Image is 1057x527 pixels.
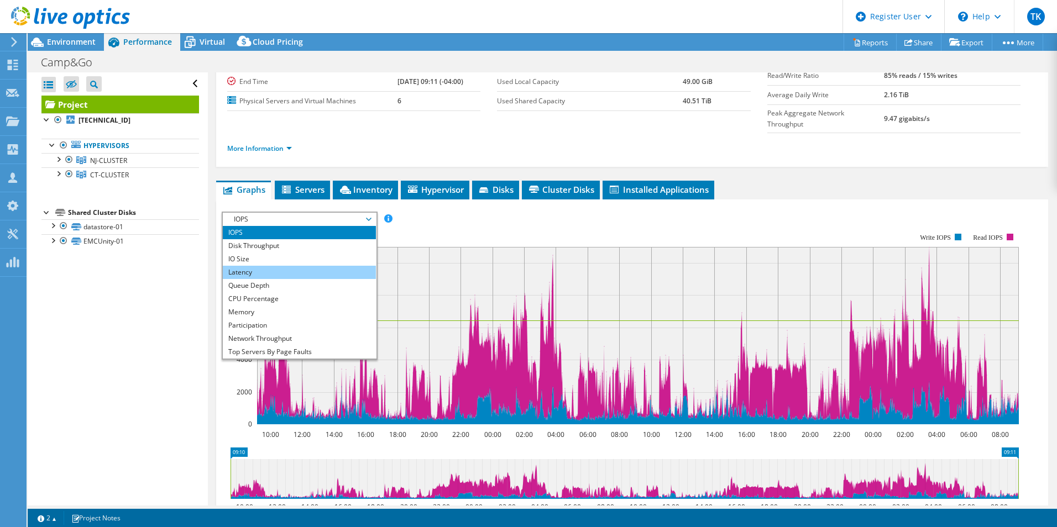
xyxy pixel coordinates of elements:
[497,96,683,107] label: Used Shared Capacity
[41,234,199,249] a: EMCUnity-01
[515,430,532,439] text: 02:00
[547,430,564,439] text: 04:00
[826,502,843,512] text: 22:00
[563,502,580,512] text: 06:00
[859,502,876,512] text: 00:00
[406,184,464,195] span: Hypervisor
[683,96,711,106] b: 40.51 TiB
[301,502,318,512] text: 14:00
[478,184,514,195] span: Disks
[695,502,712,512] text: 14:00
[737,430,755,439] text: 16:00
[531,502,548,512] text: 04:00
[79,115,130,125] b: [TECHNICAL_ID]
[280,184,325,195] span: Servers
[223,305,376,319] li: Memory
[767,108,884,130] label: Peak Aggregate Network Throughput
[338,184,393,195] span: Inventory
[228,213,370,226] span: IOPS
[223,279,376,292] li: Queue Depth
[223,252,376,266] li: IO Size
[41,139,199,153] a: Hypervisors
[227,144,292,153] a: More Information
[884,71,957,80] b: 85% reads / 15% writes
[608,184,709,195] span: Installed Applications
[957,502,975,512] text: 06:00
[227,76,397,87] label: End Time
[236,502,253,512] text: 10:00
[36,56,109,68] h1: Camp&Go
[64,511,128,525] a: Project Notes
[397,77,463,86] b: [DATE] 09:11 (-04:00)
[793,502,810,512] text: 20:00
[760,502,777,512] text: 18:00
[642,430,660,439] text: 10:00
[892,502,909,512] text: 02:00
[928,430,945,439] text: 04:00
[990,502,1007,512] text: 08:00
[223,332,376,345] li: Network Throughput
[596,502,614,512] text: 08:00
[833,430,850,439] text: 22:00
[253,36,303,47] span: Cloud Pricing
[991,430,1008,439] text: 08:00
[767,89,884,101] label: Average Daily Write
[41,219,199,234] a: datastore-01
[579,430,596,439] text: 06:00
[389,430,406,439] text: 18:00
[844,34,897,51] a: Reports
[884,114,930,123] b: 9.47 gigabits/s
[629,502,646,512] text: 10:00
[920,234,951,241] text: Write IOPS
[941,34,992,51] a: Export
[334,502,351,512] text: 16:00
[767,70,884,81] label: Read/Write Ratio
[325,430,342,439] text: 14:00
[864,430,881,439] text: 00:00
[484,430,501,439] text: 00:00
[268,502,285,512] text: 12:00
[728,502,745,512] text: 16:00
[683,77,713,86] b: 49.00 GiB
[884,90,909,99] b: 2.16 TiB
[498,502,515,512] text: 02:00
[223,319,376,332] li: Participation
[90,156,127,165] span: NJ-CLUSTER
[896,430,913,439] text: 02:00
[400,502,417,512] text: 20:00
[68,206,199,219] div: Shared Cluster Disks
[896,34,941,51] a: Share
[227,96,397,107] label: Physical Servers and Virtual Machines
[223,239,376,252] li: Disk Throughput
[432,502,449,512] text: 22:00
[397,96,401,106] b: 6
[452,430,469,439] text: 22:00
[465,502,482,512] text: 00:00
[90,170,129,180] span: CT-CLUSTER
[420,430,437,439] text: 20:00
[674,430,691,439] text: 12:00
[41,167,199,182] a: CT-CLUSTER
[367,502,384,512] text: 18:00
[527,184,594,195] span: Cluster Disks
[801,430,818,439] text: 20:00
[41,153,199,167] a: NJ-CLUSTER
[30,511,64,525] a: 2
[357,430,374,439] text: 16:00
[200,36,225,47] span: Virtual
[924,502,941,512] text: 04:00
[261,430,279,439] text: 10:00
[293,430,310,439] text: 12:00
[123,36,172,47] span: Performance
[973,234,1003,241] text: Read IOPS
[960,430,977,439] text: 06:00
[223,292,376,305] li: CPU Percentage
[610,430,627,439] text: 08:00
[1027,8,1045,25] span: TK
[992,34,1043,51] a: More
[41,113,199,128] a: [TECHNICAL_ID]
[662,502,679,512] text: 12:00
[41,96,199,113] a: Project
[223,226,376,239] li: IOPS
[705,430,723,439] text: 14:00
